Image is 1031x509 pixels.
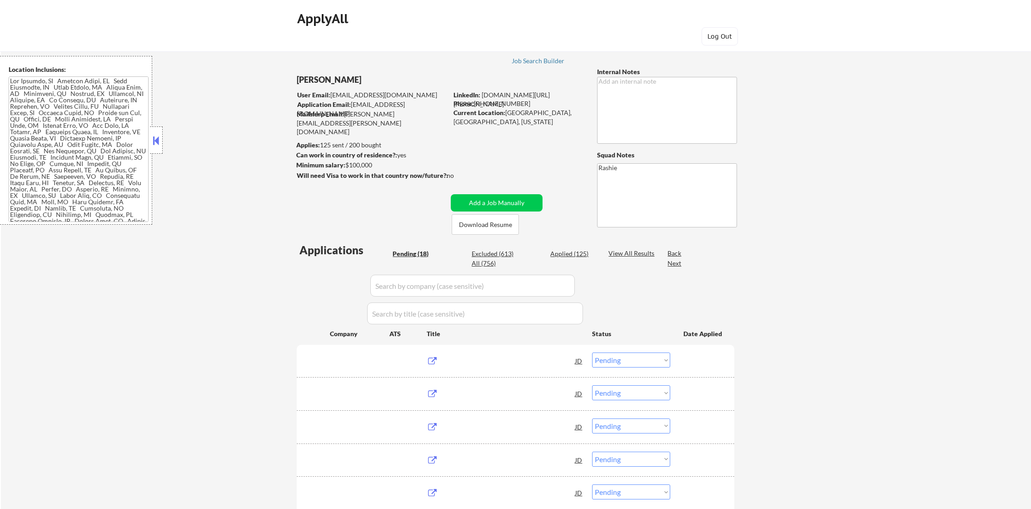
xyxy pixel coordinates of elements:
strong: Application Email: [297,101,351,108]
input: Search by title (case sensitive) [367,302,583,324]
strong: Minimum salary: [296,161,345,169]
div: [EMAIL_ADDRESS][DOMAIN_NAME] [297,91,448,100]
div: Job Search Builder [512,58,565,64]
strong: Will need Visa to work in that country now/future?: [297,171,448,179]
button: Download Resume [452,214,519,235]
div: JD [574,452,583,468]
strong: Applies: [296,141,320,149]
div: All (756) [472,259,517,268]
div: JD [574,385,583,402]
button: Add a Job Manually [451,194,543,212]
div: JD [574,484,583,501]
div: $100,000 [296,161,448,170]
div: Company [330,329,389,338]
div: Excluded (613) [472,249,517,258]
div: [GEOGRAPHIC_DATA], [GEOGRAPHIC_DATA], [US_STATE] [453,108,582,126]
div: no [447,171,473,180]
div: Date Applied [683,329,723,338]
div: [PERSON_NAME][EMAIL_ADDRESS][PERSON_NAME][DOMAIN_NAME] [297,110,448,136]
div: JD [574,353,583,369]
div: Location Inclusions: [9,65,149,74]
div: Applied (125) [550,249,596,258]
div: Title [427,329,583,338]
div: [PHONE_NUMBER] [453,99,582,108]
div: Status [592,325,670,342]
div: Pending (18) [393,249,438,258]
div: Squad Notes [597,151,737,160]
a: Job Search Builder [512,57,565,66]
div: Next [667,259,682,268]
strong: Mailslurp Email: [297,110,344,118]
strong: User Email: [297,91,330,99]
div: Applications [299,245,389,256]
div: View All Results [608,249,657,258]
input: Search by company (case sensitive) [370,275,575,297]
div: [EMAIL_ADDRESS][DOMAIN_NAME] [297,100,448,118]
strong: Can work in country of residence?: [296,151,397,159]
button: Log Out [702,27,738,45]
div: ATS [389,329,427,338]
strong: Phone: [453,100,474,107]
div: Internal Notes [597,67,737,76]
div: [PERSON_NAME] [297,74,483,86]
div: JD [574,418,583,435]
div: yes [296,151,445,160]
div: ApplyAll [297,11,351,26]
a: [DOMAIN_NAME][URL][PERSON_NAME] [453,91,550,108]
div: 125 sent / 200 bought [296,141,448,150]
div: Back [667,249,682,258]
strong: LinkedIn: [453,91,480,99]
strong: Current Location: [453,109,505,116]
